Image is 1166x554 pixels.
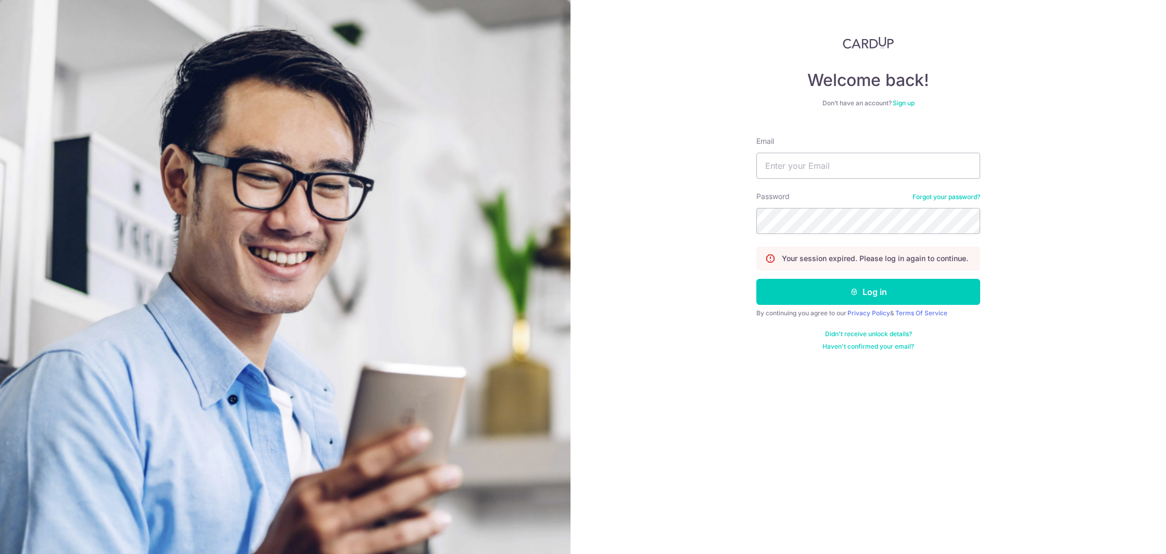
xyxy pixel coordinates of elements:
[782,253,968,264] p: Your session expired. Please log in again to continue.
[756,279,980,305] button: Log in
[822,342,914,351] a: Haven't confirmed your email?
[756,99,980,107] div: Don’t have an account?
[893,99,915,107] a: Sign up
[912,193,980,201] a: Forgot your password?
[895,309,947,317] a: Terms Of Service
[756,70,980,91] h4: Welcome back!
[756,191,790,202] label: Password
[847,309,890,317] a: Privacy Policy
[756,309,980,317] div: By continuing you agree to our &
[756,136,774,146] label: Email
[756,153,980,179] input: Enter your Email
[825,330,912,338] a: Didn't receive unlock details?
[843,36,894,49] img: CardUp Logo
